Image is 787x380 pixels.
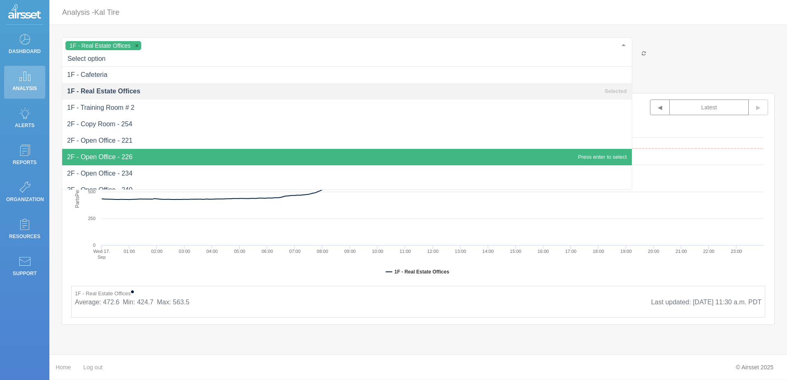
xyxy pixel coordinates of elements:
a: Alerts [4,103,45,136]
span: 1F - Cafeteria [67,71,107,78]
a: Reports [4,140,45,173]
a: Resources [4,214,45,247]
text: 19:00 [620,249,632,254]
span: 2F - Open Office - 221 [67,137,133,144]
p: 1F - Real Estate Offices [75,290,761,297]
p: Alerts [6,119,43,132]
p: Analysis [6,82,43,95]
a: Dashboard [4,29,45,62]
text: 09:00 [345,249,356,254]
a: Support [4,251,45,284]
span: 2F - Open Office - 234 [67,170,133,177]
text: 18:00 [593,249,604,254]
text: 16:00 [538,249,549,254]
a: Organization [4,177,45,210]
text: 11:00 [400,249,411,254]
p: Organization [6,193,43,206]
text: 0 [93,243,95,248]
text: 250 [88,216,95,221]
span: 2F - Open Office - 226 [67,153,133,160]
text: 1F - Real Estate Offices [394,269,449,275]
a: Home [56,359,71,376]
text: 12:00 [427,249,439,254]
text: 17:00 [565,249,577,254]
span: 1F - Real Estate Offices [67,88,140,95]
b: • [131,286,135,297]
span: Kal Tire [94,8,119,16]
span: 2F - Copy Room - 254 [67,120,132,127]
text: 05:00 [234,249,245,254]
li: Average: 472.6 [75,297,119,307]
text: 10:00 [372,249,384,254]
text: 03:00 [179,249,190,254]
text: Wed 17. Sep [93,249,110,260]
p: Resources [6,230,43,243]
text: 04:00 [206,249,218,254]
text: 02:00 [151,249,163,254]
p: Analysis - [62,5,119,20]
text: 15:00 [510,249,522,254]
p: Support [6,267,43,280]
text: 23:00 [731,249,742,254]
text: 14:00 [482,249,494,254]
a: Log out [83,359,102,376]
a: Analysis [4,66,45,99]
input: Select option [65,55,615,63]
li: Min: 424.7 [123,297,154,307]
text: 13:00 [455,249,466,254]
text: 20:00 [648,249,659,254]
text: PartsPerMillion [75,175,80,208]
p: Reports [6,156,43,169]
text: 500 [88,189,95,194]
text: 21:00 [675,249,687,254]
span: 1F - Real Estate Offices [70,42,130,49]
text: 08:00 [317,249,328,254]
button: Latest [670,100,749,115]
text: 07:00 [289,249,301,254]
button: ▶ [748,100,768,115]
div: © Airsset 2025 [730,359,780,375]
text: 01:00 [123,249,135,254]
span: 2F - Open Office - 240 [67,186,133,193]
div: Last updated: [DATE] 11:30 a.m. PDT [651,297,761,314]
li: Max: 563.5 [157,297,189,307]
span: 1F - Training Room # 2 [67,104,135,111]
p: Dashboard [6,45,43,58]
text: 22:00 [703,249,715,254]
button: ◀ [650,100,670,115]
text: 06:00 [261,249,273,254]
img: Logo [8,4,41,21]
